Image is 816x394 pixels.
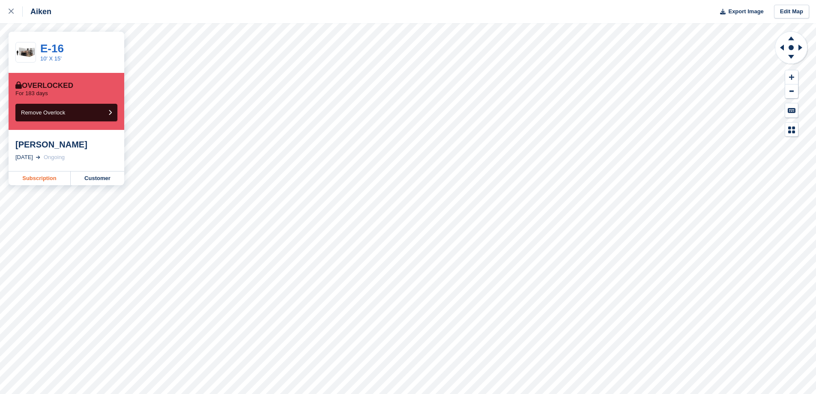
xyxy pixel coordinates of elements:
[44,153,65,162] div: Ongoing
[15,81,73,90] div: Overlocked
[728,7,763,16] span: Export Image
[21,109,65,116] span: Remove Overlock
[15,153,33,162] div: [DATE]
[40,55,62,62] a: 10' X 15'
[15,90,48,97] p: For 183 days
[71,171,124,185] a: Customer
[40,42,64,55] a: E-16
[785,103,798,117] button: Keyboard Shortcuts
[715,5,764,19] button: Export Image
[15,104,117,121] button: Remove Overlock
[23,6,51,17] div: Aiken
[15,139,117,150] div: [PERSON_NAME]
[16,45,36,60] img: 150-sqft-unit.jpg
[785,84,798,99] button: Zoom Out
[774,5,809,19] a: Edit Map
[785,70,798,84] button: Zoom In
[36,156,40,159] img: arrow-right-light-icn-cde0832a797a2874e46488d9cf13f60e5c3a73dbe684e267c42b8395dfbc2abf.svg
[785,123,798,137] button: Map Legend
[9,171,71,185] a: Subscription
